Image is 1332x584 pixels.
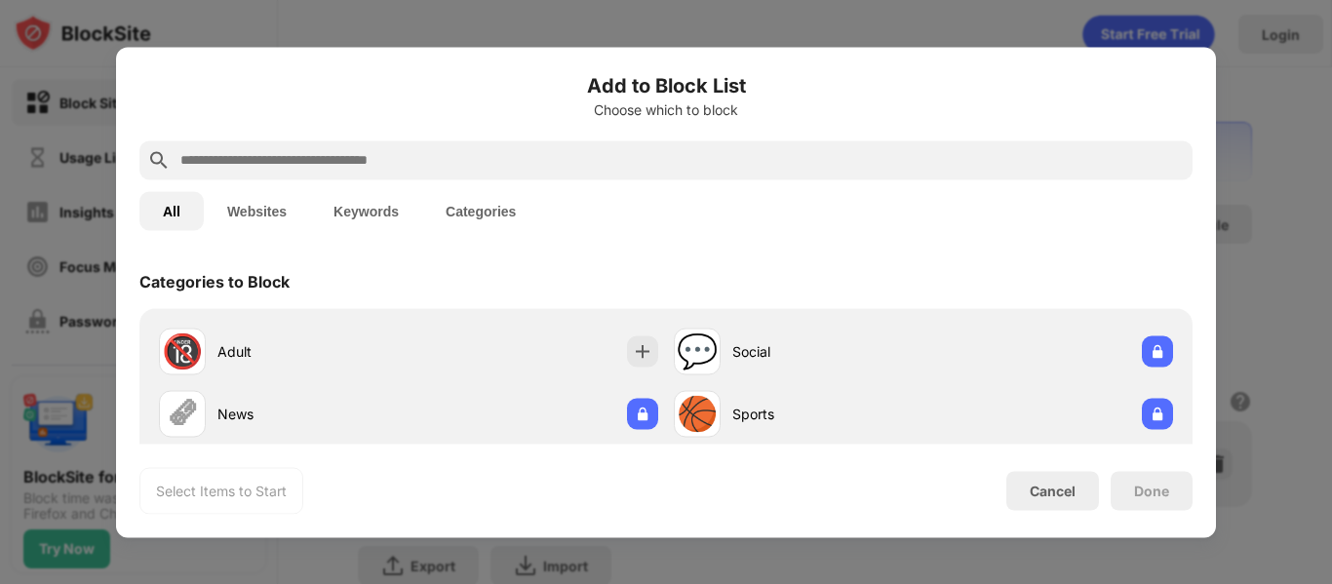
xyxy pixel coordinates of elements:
[732,404,923,424] div: Sports
[147,148,171,172] img: search.svg
[732,341,923,362] div: Social
[1134,483,1169,498] div: Done
[677,331,718,371] div: 💬
[139,271,290,291] div: Categories to Block
[166,394,199,434] div: 🗞
[677,394,718,434] div: 🏀
[139,70,1193,99] h6: Add to Block List
[162,331,203,371] div: 🔞
[217,341,409,362] div: Adult
[204,191,310,230] button: Websites
[422,191,539,230] button: Categories
[310,191,422,230] button: Keywords
[217,404,409,424] div: News
[139,191,204,230] button: All
[156,481,287,500] div: Select Items to Start
[1030,483,1076,499] div: Cancel
[139,101,1193,117] div: Choose which to block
